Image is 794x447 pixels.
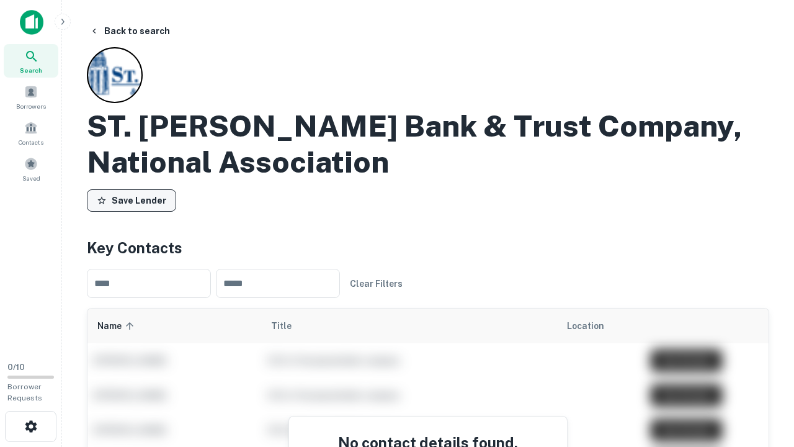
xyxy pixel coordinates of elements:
span: Saved [22,173,40,183]
iframe: Chat Widget [732,348,794,407]
span: Borrowers [16,101,46,111]
a: Saved [4,152,58,186]
span: 0 / 10 [7,363,25,372]
a: Contacts [4,116,58,150]
a: Search [4,44,58,78]
h4: Key Contacts [87,237,769,259]
img: capitalize-icon.png [20,10,43,35]
a: Borrowers [4,80,58,114]
h2: ST. [PERSON_NAME] Bank & Trust Company, National Association [87,108,769,179]
span: Borrower Requests [7,382,42,402]
button: Back to search [84,20,175,42]
span: Search [20,65,42,75]
span: Contacts [19,137,43,147]
button: Clear Filters [345,273,408,295]
button: Save Lender [87,189,176,212]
